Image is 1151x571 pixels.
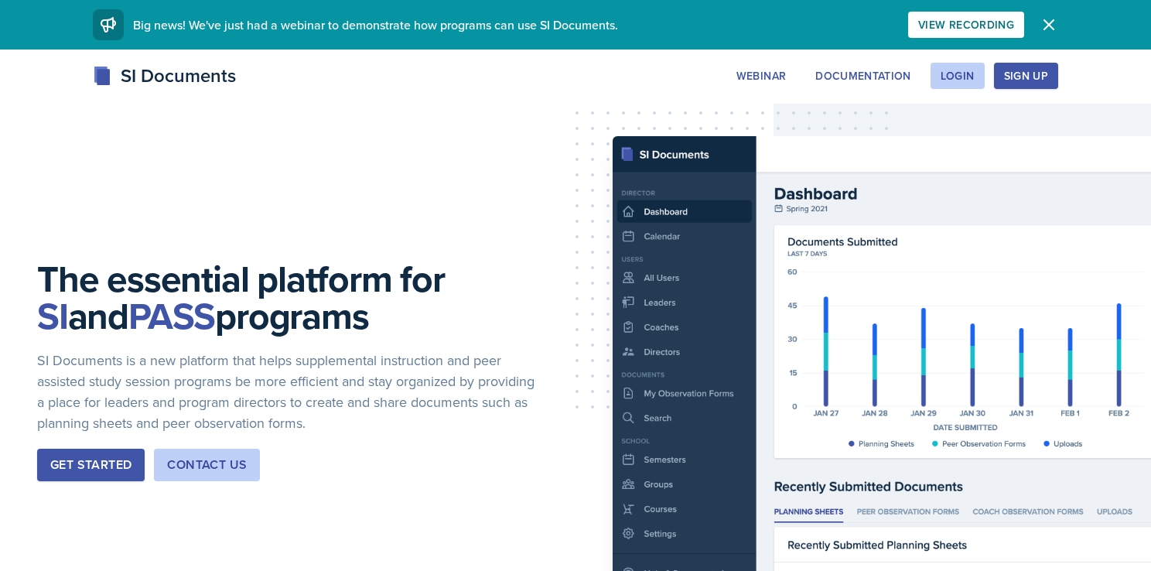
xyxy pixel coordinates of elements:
[994,63,1058,89] button: Sign Up
[50,456,131,474] div: Get Started
[133,16,618,33] span: Big news! We've just had a webinar to demonstrate how programs can use SI Documents.
[736,70,786,82] div: Webinar
[726,63,796,89] button: Webinar
[941,70,975,82] div: Login
[1004,70,1048,82] div: Sign Up
[908,12,1024,38] button: View Recording
[154,449,260,481] button: Contact Us
[167,456,247,474] div: Contact Us
[815,70,911,82] div: Documentation
[931,63,985,89] button: Login
[805,63,921,89] button: Documentation
[93,62,236,90] div: SI Documents
[37,449,145,481] button: Get Started
[918,19,1014,31] div: View Recording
